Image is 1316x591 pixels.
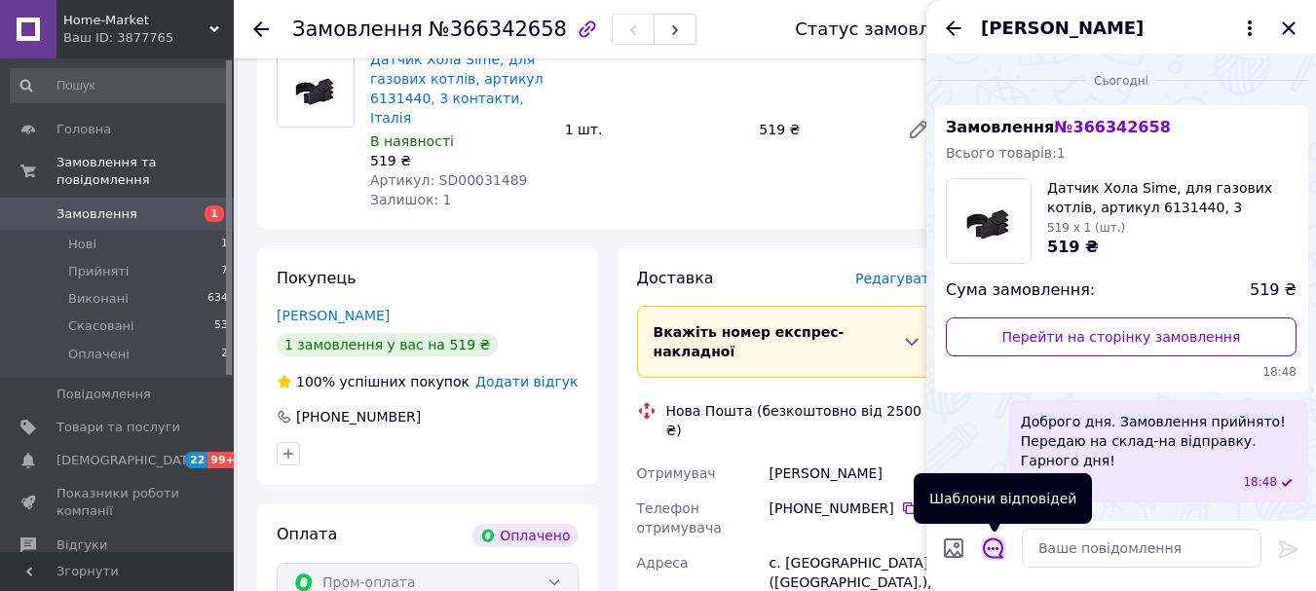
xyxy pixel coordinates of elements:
[207,452,240,468] span: 99+
[56,452,201,469] span: [DEMOGRAPHIC_DATA]
[1047,221,1125,235] span: 519 x 1 (шт.)
[253,19,269,39] div: Повернутися назад
[942,17,965,40] button: Назад
[557,116,752,143] div: 1 шт.
[68,263,129,280] span: Прийняті
[56,536,107,554] span: Відгуки
[1054,118,1170,136] span: № 366342658
[68,290,129,308] span: Виконані
[654,324,845,359] span: Вкажіть номер експрес-накладної
[1021,412,1297,470] span: Доброго дня. Замовлення прийнято! Передаю на склад-на відправку. Гарного дня!
[221,346,228,363] span: 2
[1243,474,1277,491] span: 18:48 12.10.2025
[947,179,1031,263] img: 5177086132_w100_h100_datchik-holla-sime.jpg
[429,18,567,41] span: №366342658
[946,317,1297,356] a: Перейти на сторінку замовлення
[63,12,209,29] span: Home-Market
[68,236,96,253] span: Нові
[277,333,498,356] div: 1 замовлення у вас на 519 ₴
[770,499,938,518] div: [PHONE_NUMBER]
[637,555,689,571] span: Адреса
[370,151,549,170] div: 519 ₴
[946,279,1095,302] span: Сума замовлення:
[221,236,228,253] span: 1
[946,145,1066,161] span: Всього товарів: 1
[661,401,944,440] div: Нова Пошта (безкоштовно від 2500 ₴)
[277,525,337,543] span: Оплата
[899,110,938,149] a: Редагувати
[10,68,230,103] input: Пошук
[277,269,357,287] span: Покупець
[56,485,180,520] span: Показники роботи компанії
[795,19,974,39] div: Статус замовлення
[766,456,942,491] div: [PERSON_NAME]
[294,407,423,426] div: [PHONE_NUMBER]
[751,116,891,143] div: 519 ₴
[934,70,1308,90] div: 12.10.2025
[68,317,134,335] span: Скасовані
[637,500,722,536] span: Телефон отримувача
[56,386,151,403] span: Повідомлення
[370,192,452,207] span: Залишок: 1
[637,465,716,481] span: Отримувач
[1086,73,1156,90] span: Сьогодні
[981,16,1144,41] span: [PERSON_NAME]
[981,16,1261,41] button: [PERSON_NAME]
[475,374,578,389] span: Додати відгук
[370,52,544,126] a: Датчик Хола Sime, для газових котлів, артикул 6131440, 3 контакти, Італія
[1047,238,1099,256] span: 519 ₴
[946,118,1171,136] span: Замовлення
[472,524,578,547] div: Оплачено
[56,154,234,189] span: Замовлення та повідомлення
[56,121,111,138] span: Головна
[637,269,714,287] span: Доставка
[277,372,470,391] div: успішних покупок
[370,133,454,149] span: В наявності
[63,29,234,47] div: Ваш ID: 3877765
[292,18,423,41] span: Замовлення
[370,172,528,188] span: Артикул: SD00031489
[914,473,1092,524] div: Шаблони відповідей
[296,374,335,389] span: 100%
[185,452,207,468] span: 22
[1277,17,1300,40] button: Закрити
[1047,178,1297,217] span: Датчик Хола Sime, для газових котлів, артикул 6131440, 3 контакти, Італія
[1250,279,1297,302] span: 519 ₴
[277,308,390,323] a: [PERSON_NAME]
[205,205,224,222] span: 1
[946,364,1297,381] span: 18:48 12.10.2025
[855,271,938,286] span: Редагувати
[207,290,228,308] span: 634
[214,317,228,335] span: 53
[278,51,354,127] img: Датчик Хола Sime, для газових котлів, артикул 6131440, 3 контакти, Італія
[56,419,180,436] span: Товари та послуги
[56,205,137,223] span: Замовлення
[221,263,228,280] span: 7
[68,346,130,363] span: Оплачені
[981,536,1006,561] button: Відкрити шаблони відповідей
